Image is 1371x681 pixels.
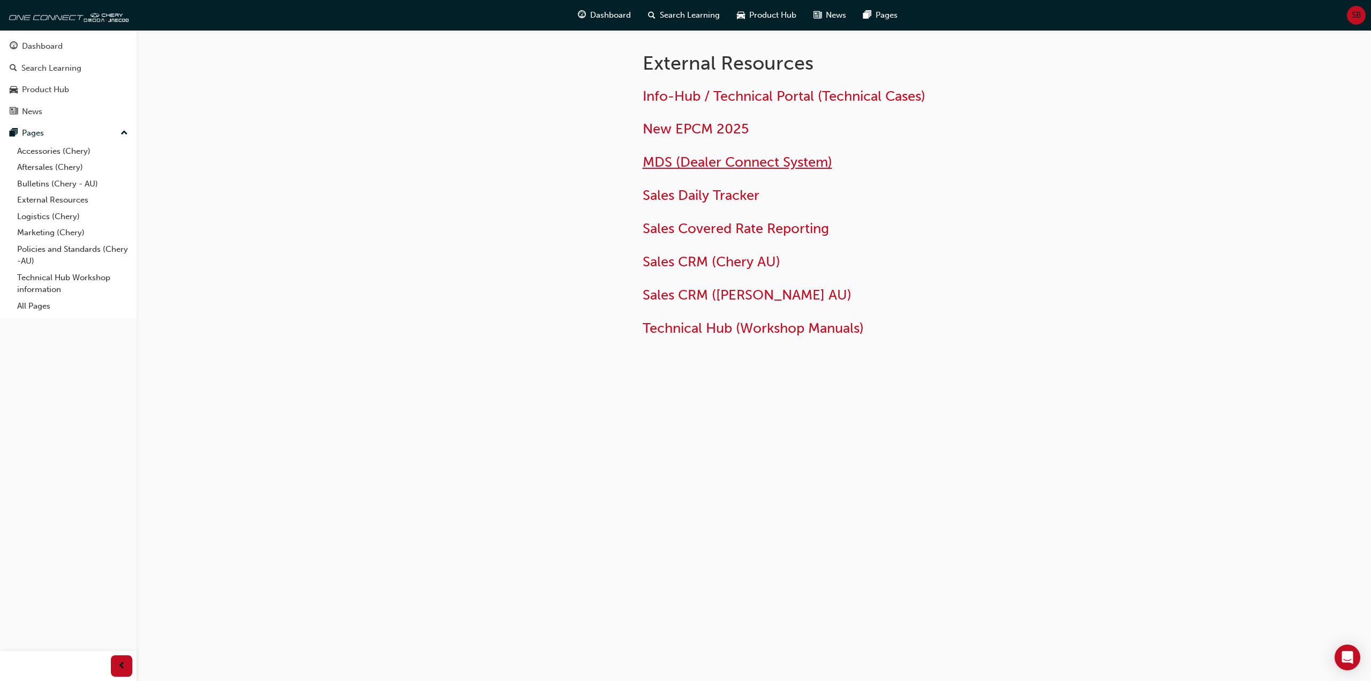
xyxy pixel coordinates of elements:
[13,208,132,225] a: Logistics (Chery)
[643,220,829,237] a: Sales Covered Rate Reporting
[863,9,871,22] span: pages-icon
[13,143,132,160] a: Accessories (Chery)
[4,123,132,143] button: Pages
[648,9,656,22] span: search-icon
[13,270,132,298] a: Technical Hub Workshop information
[13,192,132,208] a: External Resources
[13,176,132,192] a: Bulletins (Chery - AU)
[578,9,586,22] span: guage-icon
[855,4,906,26] a: pages-iconPages
[728,4,805,26] a: car-iconProduct Hub
[643,154,832,170] a: MDS (Dealer Connect System)
[813,9,822,22] span: news-icon
[4,58,132,78] a: Search Learning
[737,9,745,22] span: car-icon
[10,64,17,73] span: search-icon
[1347,6,1366,25] button: SB
[4,34,132,123] button: DashboardSearch LearningProduct HubNews
[4,36,132,56] a: Dashboard
[120,126,128,140] span: up-icon
[805,4,855,26] a: news-iconNews
[1352,9,1361,21] span: SB
[590,9,631,21] span: Dashboard
[4,80,132,100] a: Product Hub
[876,9,898,21] span: Pages
[826,9,846,21] span: News
[10,85,18,95] span: car-icon
[22,40,63,53] div: Dashboard
[643,320,864,336] a: Technical Hub (Workshop Manuals)
[4,102,132,122] a: News
[10,129,18,138] span: pages-icon
[643,287,852,303] a: Sales CRM ([PERSON_NAME] AU)
[643,187,759,204] a: Sales Daily Tracker
[10,107,18,117] span: news-icon
[643,253,780,270] a: Sales CRM (Chery AU)
[13,298,132,315] a: All Pages
[10,42,18,51] span: guage-icon
[643,51,994,75] h1: External Resources
[569,4,639,26] a: guage-iconDashboard
[5,4,129,26] img: oneconnect
[749,9,796,21] span: Product Hub
[13,159,132,176] a: Aftersales (Chery)
[13,241,132,270] a: Policies and Standards (Chery -AU)
[643,121,749,137] a: New EPCM 2025
[643,88,925,104] a: Info-Hub / Technical Portal (Technical Cases)
[21,62,81,74] div: Search Learning
[22,106,42,118] div: News
[13,224,132,241] a: Marketing (Chery)
[1335,645,1360,670] div: Open Intercom Messenger
[118,660,126,673] span: prev-icon
[22,127,44,139] div: Pages
[639,4,728,26] a: search-iconSearch Learning
[660,9,720,21] span: Search Learning
[22,84,69,96] div: Product Hub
